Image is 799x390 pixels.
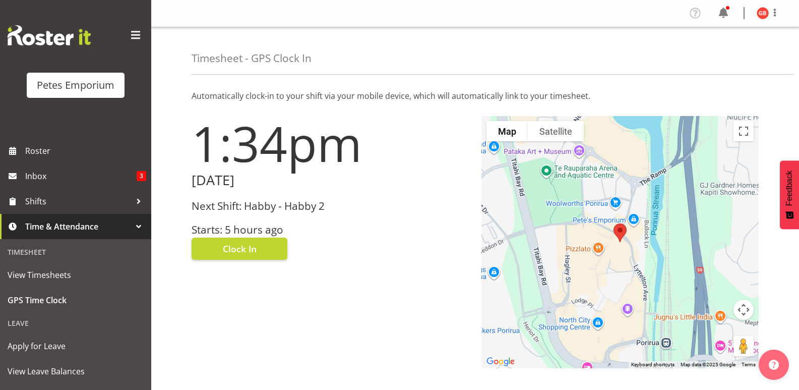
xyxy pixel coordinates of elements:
[3,288,149,313] a: GPS Time Clock
[192,116,469,171] h1: 1:34pm
[780,160,799,229] button: Feedback - Show survey
[223,242,257,255] span: Clock In
[8,293,144,308] span: GPS Time Clock
[785,171,794,206] span: Feedback
[8,364,144,379] span: View Leave Balances
[8,25,91,45] img: Rosterit website logo
[37,78,114,93] div: Petes Emporium
[742,362,756,367] a: Terms (opens in new tab)
[25,169,137,184] span: Inbox
[3,359,149,384] a: View Leave Balances
[3,242,149,262] div: Timesheet
[3,333,149,359] a: Apply for Leave
[192,173,469,188] h2: [DATE]
[733,121,754,141] button: Toggle fullscreen view
[3,262,149,288] a: View Timesheets
[8,267,144,283] span: View Timesheets
[3,313,149,333] div: Leave
[192,238,287,260] button: Clock In
[8,339,144,354] span: Apply for Leave
[733,336,754,356] button: Drag Pegman onto the map to open Street View
[528,121,584,141] button: Show satellite imagery
[137,171,146,181] span: 3
[25,194,131,209] span: Shifts
[631,361,674,368] button: Keyboard shortcuts
[25,143,146,158] span: Roster
[192,200,469,212] h3: Next Shift: Habby - Habby 2
[769,360,779,370] img: help-xxl-2.png
[192,52,312,64] h4: Timesheet - GPS Clock In
[484,355,517,368] img: Google
[757,7,769,19] img: gillian-byford11184.jpg
[192,90,759,102] p: Automatically clock-in to your shift via your mobile device, which will automatically link to you...
[681,362,735,367] span: Map data ©2025 Google
[733,300,754,320] button: Map camera controls
[25,219,131,234] span: Time & Attendance
[192,224,469,236] h3: Starts: 5 hours ago
[486,121,528,141] button: Show street map
[484,355,517,368] a: Open this area in Google Maps (opens a new window)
